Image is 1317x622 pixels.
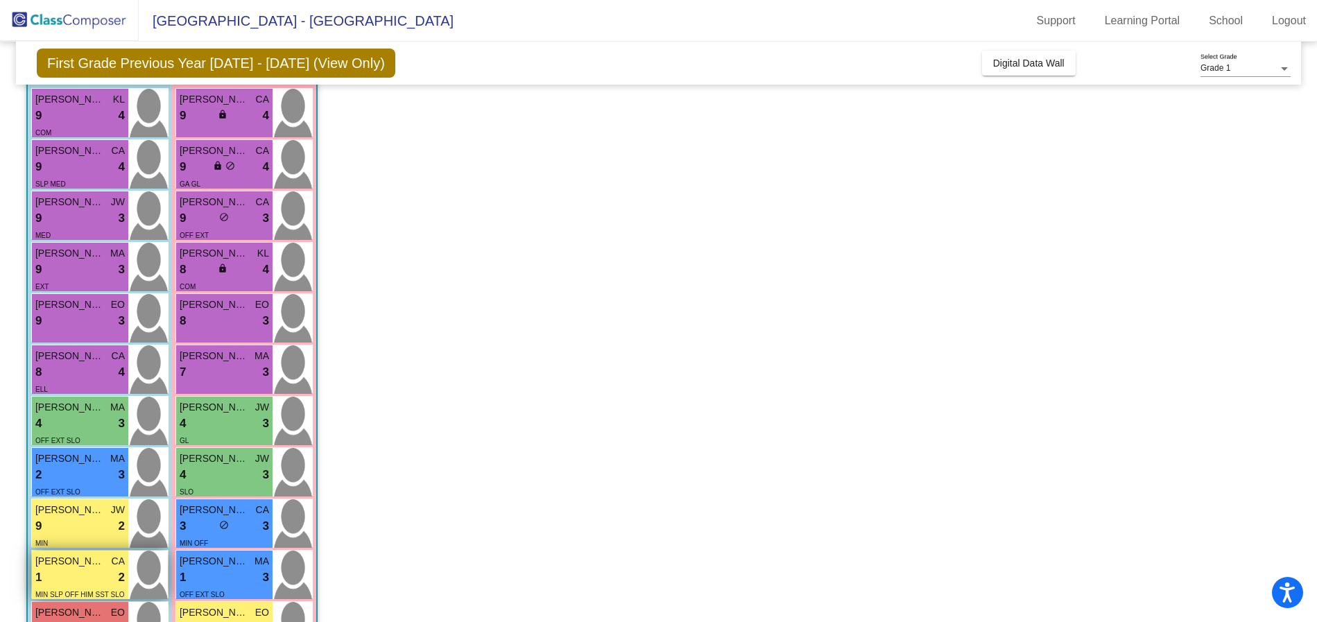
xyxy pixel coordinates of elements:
span: [PERSON_NAME] [35,554,105,569]
span: SLP MED [35,180,66,188]
span: SLO [180,488,193,496]
span: MED [35,232,51,239]
span: 4 [180,415,186,433]
span: 9 [35,261,42,279]
span: [PERSON_NAME] [180,246,249,261]
span: 9 [35,517,42,535]
span: CA [256,503,269,517]
span: 1 [35,569,42,587]
span: 8 [180,312,186,330]
span: OFF EXT SLO [35,437,80,444]
span: GL [180,437,189,444]
span: lock [218,264,227,273]
span: 2 [35,466,42,484]
span: [PERSON_NAME] [180,554,249,569]
button: Digital Data Wall [982,51,1076,76]
span: 3 [263,209,269,227]
span: [PERSON_NAME] [35,297,105,312]
span: [PERSON_NAME] [35,246,105,261]
span: Digital Data Wall [993,58,1065,69]
span: 9 [180,107,186,125]
span: 3 [119,261,125,279]
span: JW [111,195,125,209]
span: CA [112,349,125,363]
span: 3 [119,415,125,433]
span: 3 [119,209,125,227]
span: First Grade Previous Year [DATE] - [DATE] (View Only) [37,49,395,78]
span: GA GL [180,180,200,188]
span: 4 [119,158,125,176]
span: MA [255,554,269,569]
span: EO [111,605,125,620]
span: 3 [263,312,269,330]
span: 3 [119,466,125,484]
span: MIN OFF [180,539,208,547]
span: 1 [180,569,186,587]
span: lock [218,110,227,119]
span: 4 [263,158,269,176]
span: do_not_disturb_alt [219,520,229,530]
span: 9 [35,107,42,125]
span: [PERSON_NAME] [35,349,105,363]
span: CA [256,195,269,209]
span: do_not_disturb_alt [225,161,235,171]
span: 4 [263,261,269,279]
span: 3 [263,415,269,433]
span: JW [255,400,269,415]
span: 3 [263,517,269,535]
span: CA [112,554,125,569]
span: COM [35,129,51,137]
span: 4 [35,415,42,433]
span: [PERSON_NAME] [180,195,249,209]
span: CA [256,92,269,107]
span: [PERSON_NAME] [180,297,249,312]
span: EO [255,605,269,620]
span: 9 [35,209,42,227]
span: JW [111,503,125,517]
a: Support [1026,10,1087,32]
span: CA [256,144,269,158]
span: EXT [35,283,49,291]
span: 4 [180,466,186,484]
span: ELL [35,386,48,393]
span: 9 [35,312,42,330]
span: 3 [263,466,269,484]
span: [PERSON_NAME] [180,92,249,107]
span: 9 [35,158,42,176]
span: OFF EXT SLO [35,488,80,496]
span: MIN SLP OFF HIM SST SLO [35,591,125,598]
span: 4 [119,107,125,125]
a: Learning Portal [1094,10,1191,32]
span: 3 [263,363,269,381]
span: lock [213,161,223,171]
span: 2 [119,569,125,587]
span: KL [257,246,269,261]
span: 3 [119,312,125,330]
span: 9 [180,209,186,227]
span: OFF EXT [180,232,209,239]
span: 3 [263,569,269,587]
span: 4 [119,363,125,381]
span: OFF EXT SLO [180,591,225,598]
span: MA [110,451,125,466]
span: 4 [263,107,269,125]
span: [PERSON_NAME] [35,503,105,517]
span: MA [110,246,125,261]
span: [PERSON_NAME] [35,195,105,209]
span: [PERSON_NAME] [35,144,105,158]
span: do_not_disturb_alt [219,212,229,222]
span: [PERSON_NAME] [180,400,249,415]
span: [PERSON_NAME] [180,451,249,466]
span: [PERSON_NAME] [180,349,249,363]
span: [PERSON_NAME] [35,451,105,466]
span: EO [111,297,125,312]
span: [PERSON_NAME] [35,605,105,620]
a: Logout [1261,10,1317,32]
span: 8 [35,363,42,381]
span: [PERSON_NAME] [180,144,249,158]
span: [GEOGRAPHIC_DATA] - [GEOGRAPHIC_DATA] [139,10,454,32]
span: [PERSON_NAME] [35,400,105,415]
span: CA [112,144,125,158]
span: MA [255,349,269,363]
span: 2 [119,517,125,535]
